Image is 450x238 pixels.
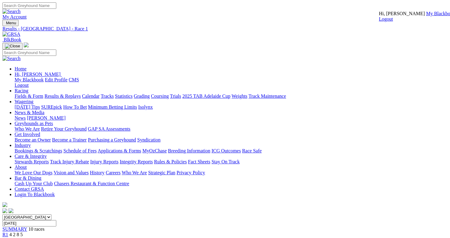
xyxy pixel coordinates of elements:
a: Hi, [PERSON_NAME] [15,72,62,77]
a: Industry [15,143,31,148]
div: Industry [15,148,448,154]
a: Home [15,66,26,71]
a: Grading [134,93,150,99]
a: Rules & Policies [154,159,187,164]
button: Toggle navigation [2,20,19,26]
a: Bookings & Scratchings [15,148,62,153]
a: [DATE] Tips [15,104,40,110]
a: Race Safe [242,148,261,153]
a: Login To Blackbook [15,192,55,197]
div: Get Involved [15,137,448,143]
a: 2025 TAB Adelaide Cup [182,93,230,99]
a: Tracks [101,93,114,99]
a: We Love Our Dogs [15,170,52,175]
a: Fields & Form [15,93,43,99]
a: Racing [15,88,28,93]
a: BlkBook [2,37,21,42]
a: Careers [106,170,120,175]
span: 10 races [28,226,44,232]
a: Stay On Track [211,159,239,164]
img: Search [2,9,21,14]
a: ICG Outcomes [211,148,241,153]
a: Integrity Reports [120,159,153,164]
input: Search [2,49,56,56]
input: Search [2,2,56,9]
a: Greyhounds as Pets [15,121,53,126]
div: Results - [GEOGRAPHIC_DATA] - Race 1 [2,26,448,32]
a: Statistics [115,93,133,99]
a: Applications & Forms [98,148,141,153]
a: GAP SA Assessments [88,126,131,131]
a: News & Media [15,110,44,115]
a: Injury Reports [90,159,118,164]
img: facebook.svg [2,208,7,213]
div: News & Media [15,115,448,121]
span: BlkBook [4,37,21,42]
a: Weights [232,93,247,99]
a: Coursing [151,93,169,99]
div: Racing [15,93,448,99]
img: GRSA [2,32,20,37]
a: Who We Are [15,126,40,131]
a: Privacy Policy [176,170,205,175]
a: Vision and Values [54,170,89,175]
a: Breeding Information [168,148,210,153]
a: Schedule of Fees [63,148,96,153]
img: twitter.svg [9,208,13,213]
button: Toggle navigation [2,43,23,49]
span: Hi, [PERSON_NAME] [15,72,61,77]
a: R1 [2,232,8,237]
a: Logout [15,83,29,88]
a: Bar & Dining [15,175,41,181]
a: Chasers Restaurant & Function Centre [54,181,129,186]
a: How To Bet [63,104,87,110]
div: Wagering [15,104,448,110]
a: Edit Profile [45,77,68,82]
div: Greyhounds as Pets [15,126,448,132]
a: Contact GRSA [15,186,44,192]
a: Who We Are [122,170,147,175]
a: Become an Owner [15,137,51,142]
a: [PERSON_NAME] [27,115,65,121]
a: Fact Sheets [188,159,210,164]
a: Trials [170,93,181,99]
img: logo-grsa-white.png [2,202,7,207]
img: Search [2,56,21,61]
div: About [15,170,448,175]
a: Wagering [15,99,33,104]
a: Cash Up Your Club [15,181,53,186]
a: SUREpick [41,104,62,110]
a: Get Involved [15,132,40,137]
a: Logout [379,16,393,22]
a: Syndication [137,137,160,142]
a: Become a Trainer [52,137,87,142]
a: Calendar [82,93,99,99]
a: Strategic Plan [148,170,175,175]
div: Care & Integrity [15,159,448,165]
a: History [90,170,104,175]
a: Track Injury Rebate [50,159,89,164]
a: News [15,115,26,121]
span: Hi, [PERSON_NAME] [379,11,425,16]
a: Minimum Betting Limits [88,104,137,110]
a: Results & Replays [44,93,81,99]
div: Bar & Dining [15,181,448,186]
img: Close [5,44,20,49]
a: Purchasing a Greyhound [88,137,136,142]
a: Retire Your Greyhound [41,126,87,131]
a: About [15,165,27,170]
a: My Blackbook [15,77,44,82]
a: CMS [69,77,79,82]
a: MyOzChase [142,148,167,153]
a: Track Maintenance [249,93,286,99]
span: Menu [6,21,16,25]
div: Hi, [PERSON_NAME] [15,77,448,88]
a: SUMMARY [2,226,27,232]
span: 4 2 8 5 [9,232,23,237]
img: logo-grsa-white.png [24,42,29,47]
a: My Account [2,14,27,19]
a: Care & Integrity [15,154,47,159]
a: Stewards Reports [15,159,49,164]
